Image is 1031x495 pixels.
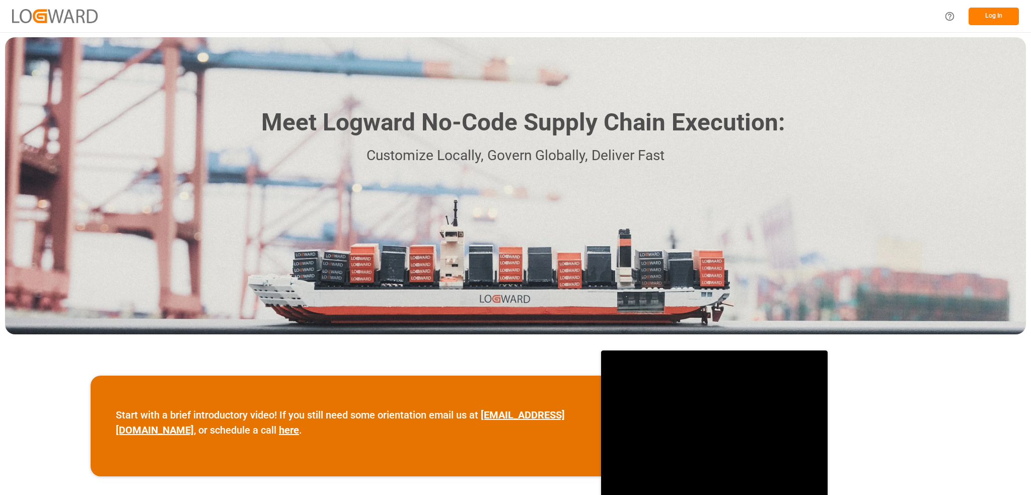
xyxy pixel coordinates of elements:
button: Log In [969,8,1019,25]
p: Customize Locally, Govern Globally, Deliver Fast [246,145,785,167]
a: here [279,424,299,436]
p: Start with a brief introductory video! If you still need some orientation email us at , or schedu... [116,407,576,438]
h1: Meet Logward No-Code Supply Chain Execution: [261,105,785,140]
a: [EMAIL_ADDRESS][DOMAIN_NAME] [116,409,565,436]
img: Logward_new_orange.png [12,9,98,23]
button: Help Center [938,5,961,28]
